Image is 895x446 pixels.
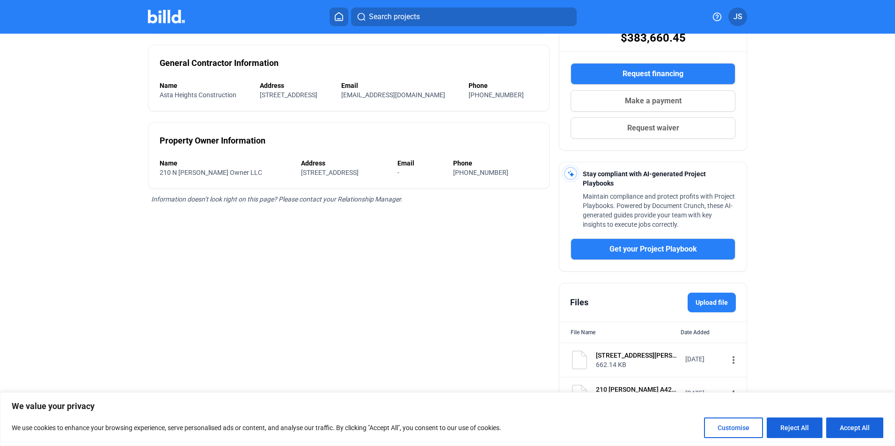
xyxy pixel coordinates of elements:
[596,360,679,369] div: 662.14 KB
[160,158,292,168] div: Name
[160,169,262,176] span: 210 N [PERSON_NAME] Owner LLC
[826,417,883,438] button: Accept All
[341,81,459,90] div: Email
[688,293,736,312] label: Upload file
[148,10,185,23] img: Billd Company Logo
[728,354,739,366] mat-icon: more_vert
[469,91,524,99] span: [PHONE_NUMBER]
[260,81,331,90] div: Address
[571,117,735,139] button: Request waiver
[151,195,403,203] span: Information doesn’t look right on this page? Please contact your Relationship Manager.
[734,11,742,22] span: JS
[627,122,679,134] span: Request waiver
[397,158,444,168] div: Email
[625,95,682,107] span: Make a payment
[583,170,706,187] span: Stay compliant with AI-generated Project Playbooks
[341,91,445,99] span: [EMAIL_ADDRESS][DOMAIN_NAME]
[583,193,735,228] span: Maintain compliance and protect profits with Project Playbooks. Powered by Document Crunch, these...
[571,63,735,85] button: Request financing
[728,388,739,400] mat-icon: more_vert
[260,91,317,99] span: [STREET_ADDRESS]
[160,91,236,99] span: Asta Heights Construction
[160,134,265,147] div: Property Owner Information
[681,328,735,337] div: Date Added
[596,351,679,360] div: [STREET_ADDRESS][PERSON_NAME]-2018 Master Agreement [PERSON_NAME] Fully Executed (1)
[621,30,686,45] span: $383,660.45
[728,7,747,26] button: JS
[596,385,679,394] div: 210 [PERSON_NAME] A422-2018 - Work Order [PERSON_NAME] Fully Executed
[453,169,508,176] span: [PHONE_NUMBER]
[160,57,279,70] div: General Contractor Information
[570,385,589,403] img: document
[301,158,388,168] div: Address
[685,354,723,364] div: [DATE]
[369,11,420,22] span: Search projects
[571,328,595,337] div: File Name
[469,81,538,90] div: Phone
[571,90,735,112] button: Make a payment
[571,238,735,260] button: Get your Project Playbook
[12,422,501,433] p: We use cookies to enhance your browsing experience, serve personalised ads or content, and analys...
[623,68,683,79] span: Request financing
[12,401,883,412] p: We value your privacy
[570,296,588,309] div: Files
[570,351,589,369] img: document
[767,417,822,438] button: Reject All
[453,158,538,168] div: Phone
[397,169,399,176] span: -
[160,81,250,90] div: Name
[609,244,697,255] span: Get your Project Playbook
[685,388,723,398] div: [DATE]
[301,169,359,176] span: [STREET_ADDRESS]
[704,417,763,438] button: Customise
[351,7,577,26] button: Search projects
